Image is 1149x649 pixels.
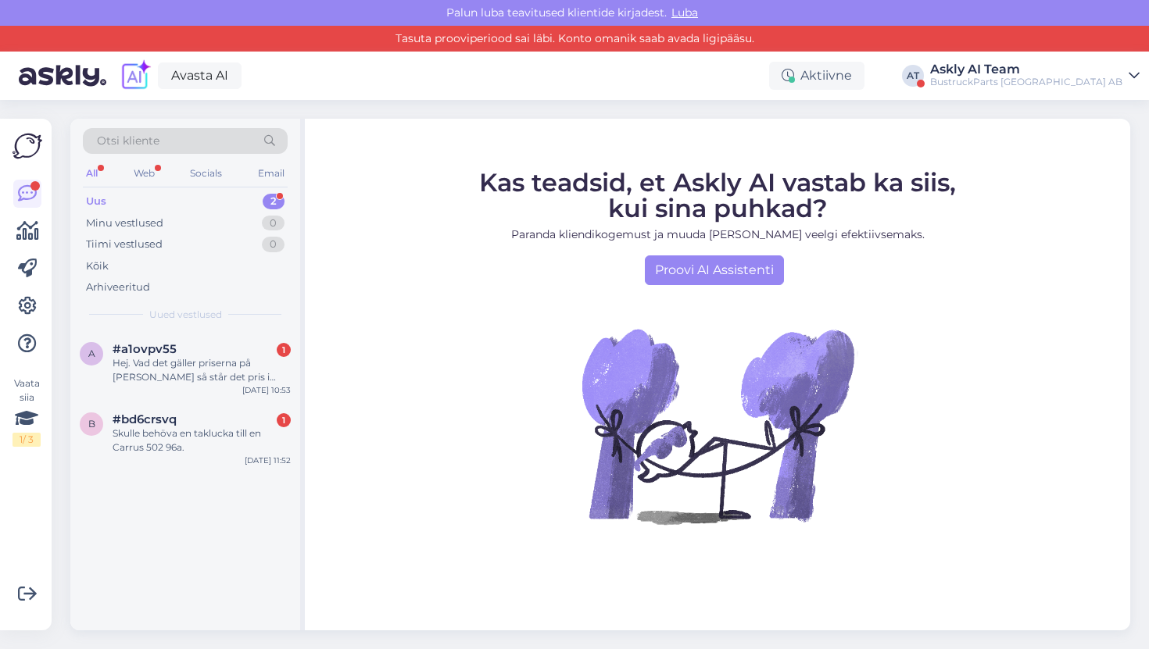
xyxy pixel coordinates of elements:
[930,63,1122,76] div: Askly AI Team
[255,163,288,184] div: Email
[13,433,41,447] div: 1 / 3
[119,59,152,92] img: explore-ai
[262,237,285,252] div: 0
[187,163,225,184] div: Socials
[149,308,222,322] span: Uued vestlused
[86,259,109,274] div: Kõik
[113,342,177,356] span: #a1ovpv55
[577,285,858,566] img: No Chat active
[645,255,784,285] a: Proovi AI Assistenti
[88,348,95,359] span: a
[86,194,106,209] div: Uus
[479,226,956,243] p: Paranda kliendikogemust ja muuda [PERSON_NAME] veelgi efektiivsemaks.
[930,76,1122,88] div: BustruckParts [GEOGRAPHIC_DATA] AB
[667,5,703,20] span: Luba
[86,280,150,295] div: Arhiveeritud
[262,216,285,231] div: 0
[88,418,95,430] span: b
[13,376,41,447] div: Vaata siia
[13,131,42,161] img: Askly Logo
[930,63,1140,88] a: Askly AI TeamBustruckParts [GEOGRAPHIC_DATA] AB
[277,413,291,427] div: 1
[113,412,177,426] span: #bd6crsvq
[97,133,159,149] span: Otsi kliente
[263,194,285,209] div: 2
[131,163,158,184] div: Web
[902,65,924,87] div: AT
[769,62,864,90] div: Aktiivne
[242,384,291,396] div: [DATE] 10:53
[479,167,956,223] span: Kas teadsid, et Askly AI vastab ka siis, kui sina puhkad?
[277,343,291,357] div: 1
[86,237,163,252] div: Tiimi vestlused
[158,62,242,89] a: Avasta AI
[113,356,291,384] div: Hej. Vad det gäller priserna på [PERSON_NAME] så står det pris i kronor för respektive del. i vil...
[113,426,291,455] div: Skulle behöva en taklucka till en Carrus 502 96a.
[86,216,163,231] div: Minu vestlused
[83,163,101,184] div: All
[245,455,291,466] div: [DATE] 11:52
